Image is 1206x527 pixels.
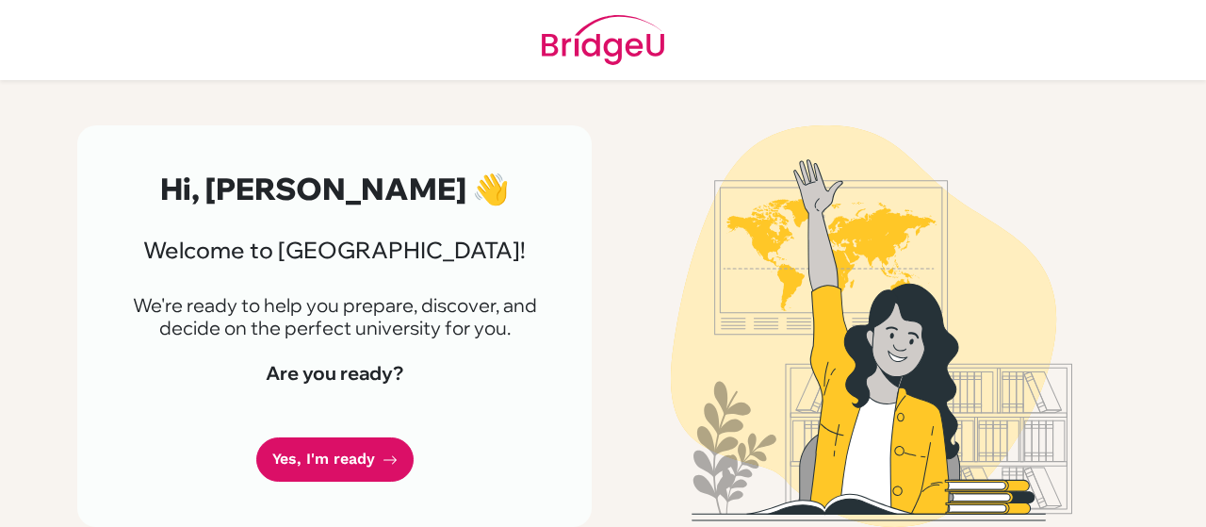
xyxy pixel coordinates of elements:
[122,171,546,206] h2: Hi, [PERSON_NAME] 👋
[122,294,546,339] p: We're ready to help you prepare, discover, and decide on the perfect university for you.
[122,362,546,385] h4: Are you ready?
[122,237,546,264] h3: Welcome to [GEOGRAPHIC_DATA]!
[256,437,414,482] a: Yes, I'm ready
